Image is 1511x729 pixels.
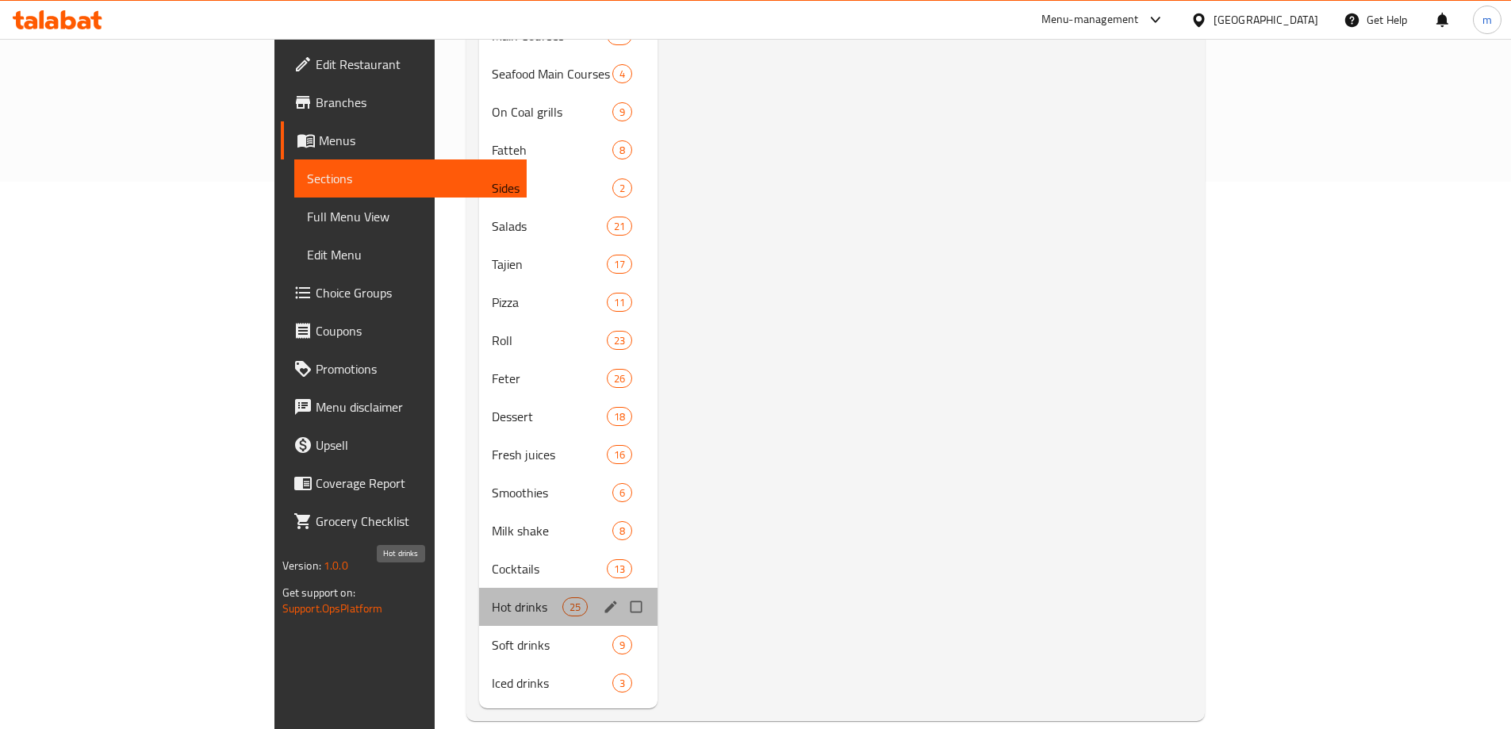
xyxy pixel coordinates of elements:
div: items [612,102,632,121]
span: Soft drinks [492,635,612,654]
div: On Coal grills9 [479,93,658,131]
span: Menus [319,131,514,150]
a: Upsell [281,426,527,464]
div: Sides2 [479,169,658,207]
span: 23 [608,333,631,348]
div: Roll [492,331,606,350]
span: 11 [608,295,631,310]
div: items [562,597,588,616]
span: Coverage Report [316,474,514,493]
a: Promotions [281,350,527,388]
a: Edit Restaurant [281,45,527,83]
a: Choice Groups [281,274,527,312]
a: Edit Menu [294,236,527,274]
div: items [607,255,632,274]
span: 25 [563,600,587,615]
span: 3 [613,676,631,691]
div: Hot drinks25edit [479,588,658,626]
div: Milk shake8 [479,512,658,550]
div: Fatteh8 [479,131,658,169]
span: Seafood Main Courses [492,64,612,83]
span: Branches [316,93,514,112]
a: Coverage Report [281,464,527,502]
button: edit [600,597,624,617]
div: Dessert18 [479,397,658,435]
span: Smoothies [492,483,612,502]
div: Roll23 [479,321,658,359]
span: 9 [613,638,631,653]
span: Upsell [316,435,514,455]
div: items [612,521,632,540]
div: items [612,140,632,159]
div: items [607,369,632,388]
span: On Coal grills [492,102,612,121]
span: Salads [492,217,606,236]
a: Menus [281,121,527,159]
span: Full Menu View [307,207,514,226]
span: Coupons [316,321,514,340]
span: 26 [608,371,631,386]
span: 1.0.0 [324,555,348,576]
span: Sides [492,178,612,198]
div: Tajien17 [479,245,658,283]
span: Menu disclaimer [316,397,514,416]
span: Fresh juices [492,445,606,464]
div: items [612,178,632,198]
span: Promotions [316,359,514,378]
span: 6 [613,485,631,501]
a: Coupons [281,312,527,350]
div: Seafood Main Courses4 [479,55,658,93]
div: items [612,673,632,693]
span: 8 [613,143,631,158]
a: Support.OpsPlatform [282,598,383,619]
span: Dessert [492,407,606,426]
span: 2 [613,181,631,196]
div: Menu-management [1041,10,1139,29]
span: Cocktails [492,559,606,578]
div: items [612,635,632,654]
div: Smoothies6 [479,474,658,512]
span: 9 [613,105,631,120]
div: items [607,331,632,350]
span: 4 [613,67,631,82]
div: items [612,483,632,502]
div: Fatteh [492,140,612,159]
div: items [607,407,632,426]
div: items [607,293,632,312]
a: Branches [281,83,527,121]
span: Pizza [492,293,606,312]
div: [GEOGRAPHIC_DATA] [1214,11,1318,29]
span: 16 [608,447,631,462]
span: Sections [307,169,514,188]
span: Choice Groups [316,283,514,302]
div: Cocktails13 [479,550,658,588]
div: Pizza11 [479,283,658,321]
span: Grocery Checklist [316,512,514,531]
span: Feter [492,369,606,388]
a: Full Menu View [294,198,527,236]
span: Version: [282,555,321,576]
div: Tajien [492,255,606,274]
div: Soft drinks9 [479,626,658,664]
div: items [607,559,632,578]
span: Iced drinks [492,673,612,693]
span: Get support on: [282,582,355,603]
div: Iced drinks3 [479,664,658,702]
span: 18 [608,409,631,424]
span: Milk shake [492,521,612,540]
span: Edit Restaurant [316,55,514,74]
div: items [612,64,632,83]
a: Sections [294,159,527,198]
